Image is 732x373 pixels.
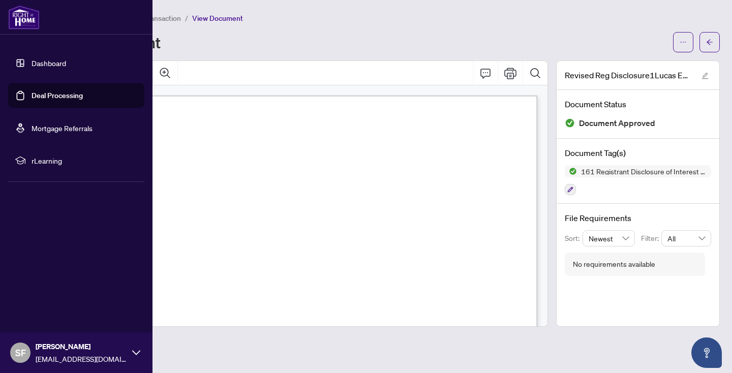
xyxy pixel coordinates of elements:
span: [PERSON_NAME] [36,341,127,352]
span: SF [15,346,26,360]
h4: Document Tag(s) [565,147,711,159]
h4: File Requirements [565,212,711,224]
span: View Transaction [127,14,181,23]
h4: Document Status [565,98,711,110]
a: Mortgage Referrals [32,123,93,133]
a: Deal Processing [32,91,83,100]
a: Dashboard [32,58,66,68]
span: All [667,231,705,246]
span: [EMAIL_ADDRESS][DOMAIN_NAME] [36,353,127,364]
span: Document Approved [579,116,655,130]
div: No requirements available [573,259,655,270]
span: View Document [192,14,243,23]
button: Open asap [691,337,722,368]
span: rLearning [32,155,137,166]
p: Sort: [565,233,583,244]
span: Revised Reg Disclosure1Lucas EXECUTED.pdf [565,69,692,81]
span: arrow-left [706,39,713,46]
span: edit [701,72,709,79]
span: Newest [589,231,629,246]
span: 161 Registrant Disclosure of Interest - Disposition ofProperty [577,168,711,175]
li: / [185,12,188,24]
span: ellipsis [680,39,687,46]
img: Document Status [565,118,575,128]
img: Status Icon [565,165,577,177]
img: logo [8,5,40,29]
p: Filter: [641,233,661,244]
